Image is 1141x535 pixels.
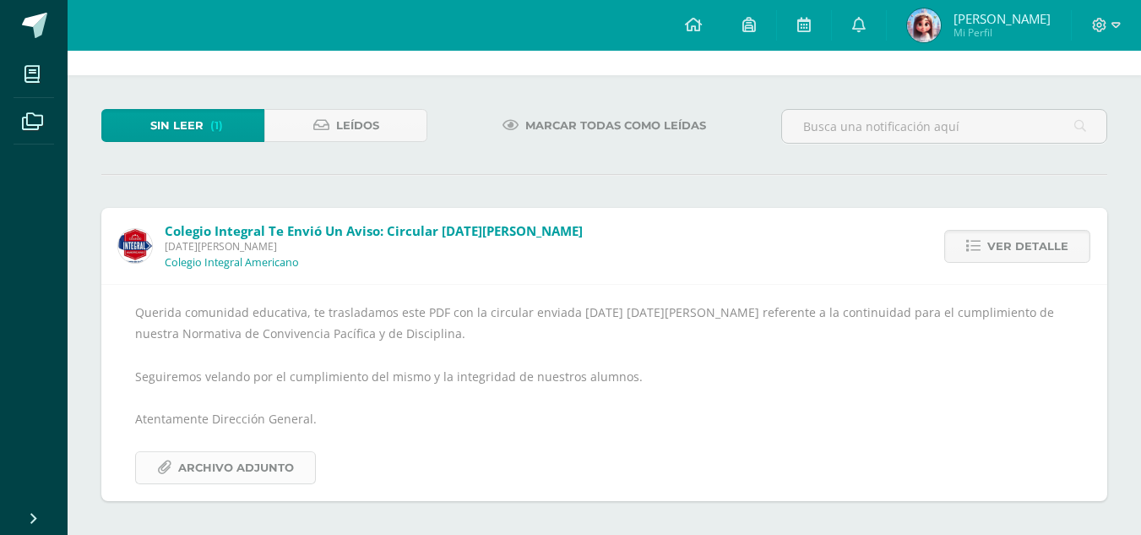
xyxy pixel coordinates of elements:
[118,229,152,263] img: 3d8ecf278a7f74c562a74fe44b321cd5.png
[178,452,294,483] span: Archivo Adjunto
[165,239,583,254] span: [DATE][PERSON_NAME]
[954,25,1051,40] span: Mi Perfil
[150,110,204,141] span: Sin leer
[210,110,223,141] span: (1)
[481,109,727,142] a: Marcar todas como leídas
[336,110,379,141] span: Leídos
[264,109,427,142] a: Leídos
[907,8,941,42] img: 34275cdfde023fee037aaea079e57aef.png
[135,451,316,484] a: Archivo Adjunto
[101,109,264,142] a: Sin leer(1)
[525,110,706,141] span: Marcar todas como leídas
[135,302,1073,483] div: Querida comunidad educativa, te trasladamos este PDF con la circular enviada [DATE] [DATE][PERSON...
[954,10,1051,27] span: [PERSON_NAME]
[782,110,1106,143] input: Busca una notificación aquí
[165,222,583,239] span: Colegio Integral te envió un aviso: Circular [DATE][PERSON_NAME]
[987,231,1068,262] span: Ver detalle
[165,256,299,270] p: Colegio Integral Americano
